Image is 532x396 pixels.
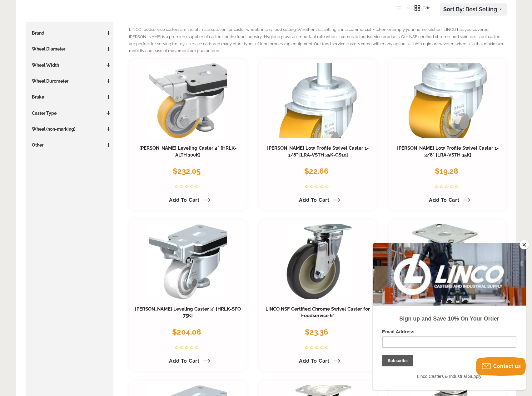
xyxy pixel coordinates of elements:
[435,167,458,176] span: $19.28
[165,356,210,366] a: Add to Cart
[267,145,369,158] a: [PERSON_NAME] Low Profile Swivel Caster 1-3/8" [LRA-VSTH 35K-GS10]
[9,112,41,123] input: Subscribe
[172,327,201,336] span: $204.08
[29,142,111,148] h3: Other
[295,356,340,366] a: Add to Cart
[29,46,111,52] h3: Wheel Diameter
[266,306,370,319] a: LINCO NSF Certified Chrome Swivel Caster for Foodservice 6"
[29,94,111,100] h3: Brake
[425,195,470,205] a: Add to Cart
[9,86,144,93] label: Email Address
[169,358,200,364] span: Add to Cart
[304,167,329,176] span: $22.66
[299,197,330,203] span: Add to Cart
[429,197,460,203] span: Add to Cart
[397,145,499,158] a: [PERSON_NAME] Low Profile Swivel Caster 1-3/8" [LRA-VSTH 35K]
[29,30,111,36] h3: Brand
[129,26,507,55] p: LINCO foodservice casters are the ultimate solution for caster wheels in any food setting. Whethe...
[305,327,328,336] span: $23.36
[139,145,236,158] a: [PERSON_NAME] Leveling Caster 4" [HRLK-ALTH 100K]
[29,110,111,116] h3: Caster Type
[493,363,521,369] span: Contact us
[295,195,340,205] a: Add to Cart
[476,357,526,376] button: Contact us
[27,72,126,79] strong: Sign up and Save 10% On Your Order
[29,62,111,68] h3: Wheel Width
[29,126,111,132] h3: Wheel (non-marking)
[410,3,430,13] button: Grid
[29,78,111,84] h3: Wheel Durometer
[44,131,109,136] span: Linco Casters & Industrial Supply
[520,240,529,249] button: Close
[299,358,330,364] span: Add to Cart
[169,197,200,203] span: Add to Cart
[135,306,241,319] a: [PERSON_NAME] Leveling Caster 3" [HRLK-SPO 75K]
[391,3,410,13] button: List
[173,167,201,176] span: $232.05
[165,195,210,205] a: Add to Cart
